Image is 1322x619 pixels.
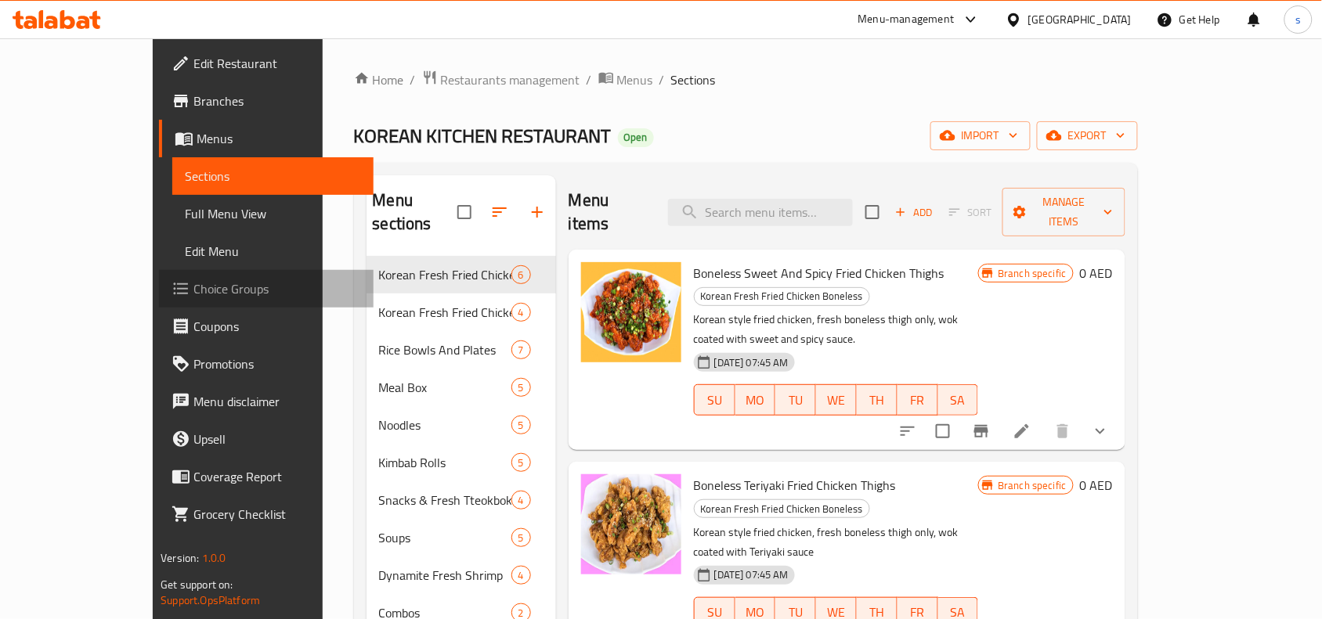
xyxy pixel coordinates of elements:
[367,369,556,406] div: Meal Box5
[581,262,681,362] img: Boneless Sweet And Spicy Fried Chicken Thighs
[945,389,973,412] span: SA
[354,70,1138,90] nav: breadcrumb
[694,287,870,306] div: Korean Fresh Fried Chicken Boneless
[367,444,556,481] div: Kimbab Rolls5
[858,10,955,29] div: Menu-management
[512,305,530,320] span: 4
[939,200,1002,225] span: Select section first
[618,131,654,144] span: Open
[671,70,716,89] span: Sections
[159,82,374,120] a: Branches
[694,261,945,285] span: Boneless Sweet And Spicy Fried Chicken Thighs
[193,505,361,524] span: Grocery Checklist
[512,455,530,470] span: 5
[511,491,531,509] div: items
[511,265,531,284] div: items
[202,548,226,568] span: 1.0.0
[708,567,795,582] span: [DATE] 07:45 AM
[193,317,361,336] span: Coupons
[1080,474,1113,496] h6: 0 AED
[448,196,481,229] span: Select all sections
[159,495,374,533] a: Grocery Checklist
[193,279,361,298] span: Choice Groups
[379,491,511,509] span: Snacks & Fresh Tteokbokki
[512,343,530,358] span: 7
[379,265,511,284] span: Korean Fresh Fried Chicken Boneless
[367,556,556,594] div: Dynamite Fresh Shrimp4
[708,355,795,370] span: [DATE] 07:45 AM
[1002,188,1125,236] button: Manage items
[618,128,654,147] div: Open
[822,389,851,412] span: WE
[889,200,939,225] button: Add
[1082,412,1119,450] button: show more
[1013,422,1031,441] a: Edit menu item
[694,523,979,562] p: Korean style fried chicken, fresh boneless thigh only, wok coated with Teriyaki sauce
[159,120,374,157] a: Menus
[512,418,530,433] span: 5
[695,500,869,518] span: Korean Fresh Fried Chicken Boneless
[587,70,592,89] li: /
[367,331,556,369] div: Rice Bowls And Plates7
[511,378,531,397] div: items
[1044,412,1082,450] button: delete
[161,590,260,610] a: Support.OpsPlatform
[512,493,530,508] span: 4
[379,416,511,434] span: Noodles
[598,70,653,90] a: Menus
[511,303,531,322] div: items
[694,473,896,497] span: Boneless Teriyaki Fried Chicken Thighs
[1295,11,1301,28] span: s
[1037,121,1138,150] button: export
[172,232,374,270] a: Edit Menu
[512,380,530,395] span: 5
[694,310,979,349] p: Korean style fried chicken, fresh boneless thigh only, wok coated with sweet and spicy sauce.
[695,287,869,305] span: Korean Fresh Fried Chicken Boneless
[735,384,776,416] button: MO
[379,566,511,585] span: Dynamite Fresh Shrimp
[512,268,530,283] span: 6
[701,389,729,412] span: SU
[889,412,926,450] button: sort-choices
[775,384,816,416] button: TU
[893,203,935,221] span: Add
[511,416,531,434] div: items
[193,392,361,411] span: Menu disclaimer
[159,458,374,495] a: Coverage Report
[511,566,531,585] div: items
[161,548,199,568] span: Version:
[367,519,556,556] div: Soups5
[193,467,361,486] span: Coverage Report
[379,378,511,397] span: Meal Box
[569,189,649,236] h2: Menu items
[172,157,374,195] a: Sections
[856,196,889,229] span: Select section
[185,242,361,261] span: Edit Menu
[159,345,374,383] a: Promotions
[938,384,979,416] button: SA
[617,70,653,89] span: Menus
[742,389,770,412] span: MO
[172,195,374,232] a: Full Menu View
[659,70,665,89] li: /
[668,199,853,226] input: search
[991,266,1072,281] span: Branch specific
[185,204,361,223] span: Full Menu View
[193,92,361,110] span: Branches
[1091,422,1110,441] svg: Show Choices
[379,340,511,359] span: Rice Bowls And Plates
[991,478,1072,493] span: Branch specific
[481,193,518,231] span: Sort sections
[379,528,511,547] span: Soups
[518,193,556,231] button: Add section
[185,167,361,185] span: Sections
[816,384,857,416] button: WE
[159,270,374,308] a: Choice Groups
[1080,262,1113,284] h6: 0 AED
[367,406,556,444] div: Noodles5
